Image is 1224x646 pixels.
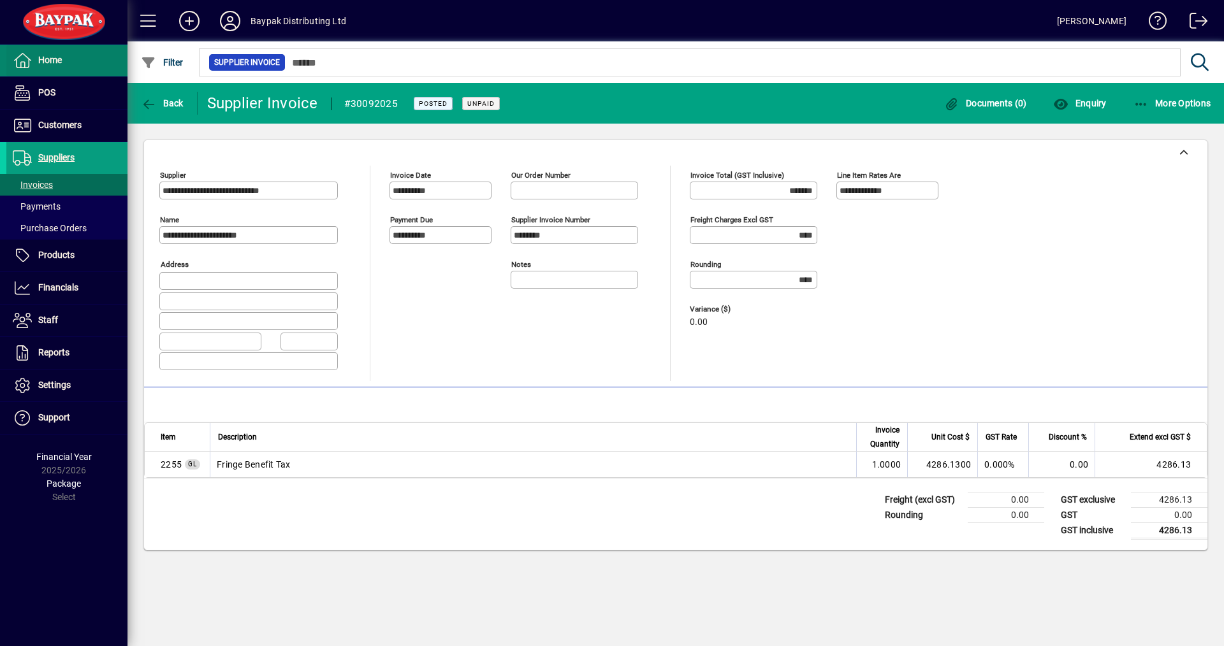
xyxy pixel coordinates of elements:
[38,120,82,130] span: Customers
[1130,430,1191,444] span: Extend excl GST $
[6,337,127,369] a: Reports
[1050,92,1109,115] button: Enquiry
[1053,98,1106,108] span: Enquiry
[13,180,53,190] span: Invoices
[6,110,127,141] a: Customers
[38,282,78,292] span: Financials
[38,347,69,357] span: Reports
[13,223,87,233] span: Purchase Orders
[944,98,1027,108] span: Documents (0)
[511,260,531,269] mat-label: Notes
[160,171,186,180] mat-label: Supplier
[6,370,127,401] a: Settings
[6,196,127,217] a: Payments
[977,452,1028,477] td: 0.000%
[690,171,784,180] mat-label: Invoice Total (GST inclusive)
[390,215,433,224] mat-label: Payment due
[1139,3,1167,44] a: Knowledge Base
[38,412,70,422] span: Support
[467,99,495,108] span: Unpaid
[1131,492,1207,507] td: 4286.13
[1180,3,1208,44] a: Logout
[6,77,127,109] a: POS
[1133,98,1211,108] span: More Options
[941,92,1030,115] button: Documents (0)
[837,171,901,180] mat-label: Line item rates are
[214,56,280,69] span: Supplier Invoice
[38,55,62,65] span: Home
[864,423,900,451] span: Invoice Quantity
[968,492,1044,507] td: 0.00
[1131,522,1207,538] td: 4286.13
[1054,507,1131,522] td: GST
[1057,11,1126,31] div: [PERSON_NAME]
[1131,507,1207,522] td: 0.00
[878,507,968,522] td: Rounding
[511,215,590,224] mat-label: Supplier invoice number
[127,92,198,115] app-page-header-button: Back
[986,430,1017,444] span: GST Rate
[6,305,127,336] a: Staff
[161,430,176,444] span: Item
[141,57,184,68] span: Filter
[390,171,431,180] mat-label: Invoice date
[138,51,187,74] button: Filter
[47,478,81,489] span: Package
[931,430,970,444] span: Unit Cost $
[690,305,766,313] span: Variance ($)
[690,260,721,269] mat-label: Rounding
[6,402,127,434] a: Support
[690,215,773,224] mat-label: Freight charges excl GST
[251,11,346,31] div: Baypak Distributing Ltd
[210,10,251,32] button: Profile
[160,215,179,224] mat-label: Name
[141,98,184,108] span: Back
[36,452,92,462] span: Financial Year
[188,461,197,468] span: GL
[419,99,448,108] span: Posted
[1095,452,1207,477] td: 4286.13
[878,492,968,507] td: Freight (excl GST)
[907,452,977,477] td: 4286.1300
[210,452,856,477] td: Fringe Benefit Tax
[38,250,75,260] span: Products
[13,201,61,212] span: Payments
[218,430,257,444] span: Description
[6,272,127,304] a: Financials
[6,174,127,196] a: Invoices
[38,315,58,325] span: Staff
[1130,92,1214,115] button: More Options
[138,92,187,115] button: Back
[207,93,318,113] div: Supplier Invoice
[1054,492,1131,507] td: GST exclusive
[161,458,182,471] span: Fringe Benefit Tax
[38,152,75,162] span: Suppliers
[38,87,55,97] span: POS
[6,240,127,271] a: Products
[6,217,127,239] a: Purchase Orders
[511,171,571,180] mat-label: Our order number
[6,45,127,76] a: Home
[1054,522,1131,538] td: GST inclusive
[38,380,71,390] span: Settings
[344,94,398,114] div: #30092025
[968,507,1044,522] td: 0.00
[169,10,210,32] button: Add
[856,452,907,477] td: 1.0000
[1049,430,1087,444] span: Discount %
[690,317,708,327] span: 0.00
[1028,452,1095,477] td: 0.00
